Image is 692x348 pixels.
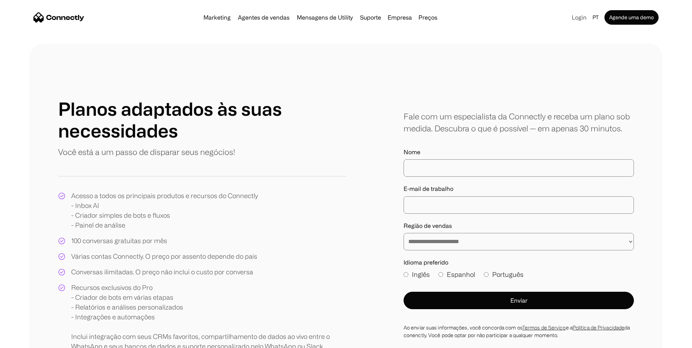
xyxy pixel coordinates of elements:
[71,267,253,277] div: Conversas ilimitadas. O preço não inclui o custo por conversa
[15,335,44,345] ul: Language list
[438,272,443,277] input: Espanhol
[58,146,235,158] p: Você está a um passo de disparar seus negócios!
[569,12,590,22] a: Login
[522,325,566,330] a: Termos de Serviço
[590,12,603,22] div: pt
[484,272,489,277] input: Português
[58,98,346,142] h1: Planos adaptados às suas necessidades
[235,15,292,20] a: Agentes de vendas
[484,270,523,279] label: Português
[71,251,257,261] div: Várias contas Connectly. O preço por assento depende do país
[201,15,234,20] a: Marketing
[416,15,440,20] a: Preços
[592,12,599,22] div: pt
[33,12,84,23] a: home
[404,272,408,277] input: Inglês
[404,185,634,192] label: E-mail de trabalho
[294,15,356,20] a: Mensagens de Utility
[572,325,624,330] a: Política de Privacidade
[7,335,44,345] aside: Language selected: Português (Brasil)
[404,110,634,134] div: Fale com um especialista da Connectly e receba um plano sob medida. Descubra o que é possível — e...
[404,149,634,156] label: Nome
[404,222,634,229] label: Região de vendas
[404,270,430,279] label: Inglês
[438,270,475,279] label: Espanhol
[404,259,634,266] label: Idioma preferido
[404,324,634,339] div: Ao enviar suas informações, você concorda com os e a da conenctly. Você pode optar por não partic...
[357,15,384,20] a: Suporte
[404,292,634,309] button: Enviar
[71,236,167,246] div: 100 conversas gratuitas por mês
[388,12,412,22] div: Empresa
[604,10,659,25] a: Agende uma demo
[385,12,414,22] div: Empresa
[71,191,258,230] div: Acesso a todos os principais produtos e recursos do Connectly - Inbox AI - Criador simples de bot...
